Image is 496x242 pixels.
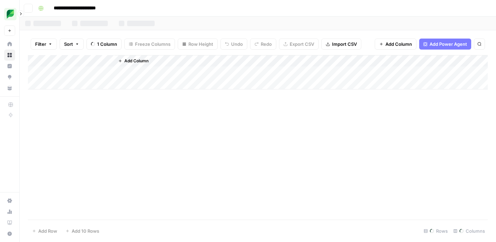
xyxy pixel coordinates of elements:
[231,41,243,48] span: Undo
[64,41,73,48] span: Sort
[261,41,272,48] span: Redo
[86,39,122,50] button: 1 Column
[290,41,314,48] span: Export CSV
[188,41,213,48] span: Row Height
[375,39,416,50] button: Add Column
[61,225,103,236] button: Add 10 Rows
[385,41,412,48] span: Add Column
[4,39,15,50] a: Home
[4,72,15,83] a: Opportunities
[421,225,451,236] div: Rows
[72,228,99,234] span: Add 10 Rows
[4,61,15,72] a: Insights
[250,39,276,50] button: Redo
[4,217,15,228] a: Learning Hub
[124,39,175,50] button: Freeze Columns
[135,41,170,48] span: Freeze Columns
[60,39,84,50] button: Sort
[115,56,151,65] button: Add Column
[4,50,15,61] a: Browse
[31,39,57,50] button: Filter
[430,41,467,48] span: Add Power Agent
[28,225,61,236] button: Add Row
[124,58,148,64] span: Add Column
[4,195,15,206] a: Settings
[35,41,46,48] span: Filter
[4,228,15,239] button: Help + Support
[4,206,15,217] a: Usage
[4,6,15,23] button: Workspace: SproutSocial
[178,39,218,50] button: Row Height
[38,228,57,234] span: Add Row
[419,39,471,50] button: Add Power Agent
[279,39,319,50] button: Export CSV
[321,39,361,50] button: Import CSV
[220,39,247,50] button: Undo
[4,83,15,94] a: Your Data
[4,8,17,20] img: SproutSocial Logo
[97,41,117,48] span: 1 Column
[451,225,488,236] div: Columns
[332,41,357,48] span: Import CSV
